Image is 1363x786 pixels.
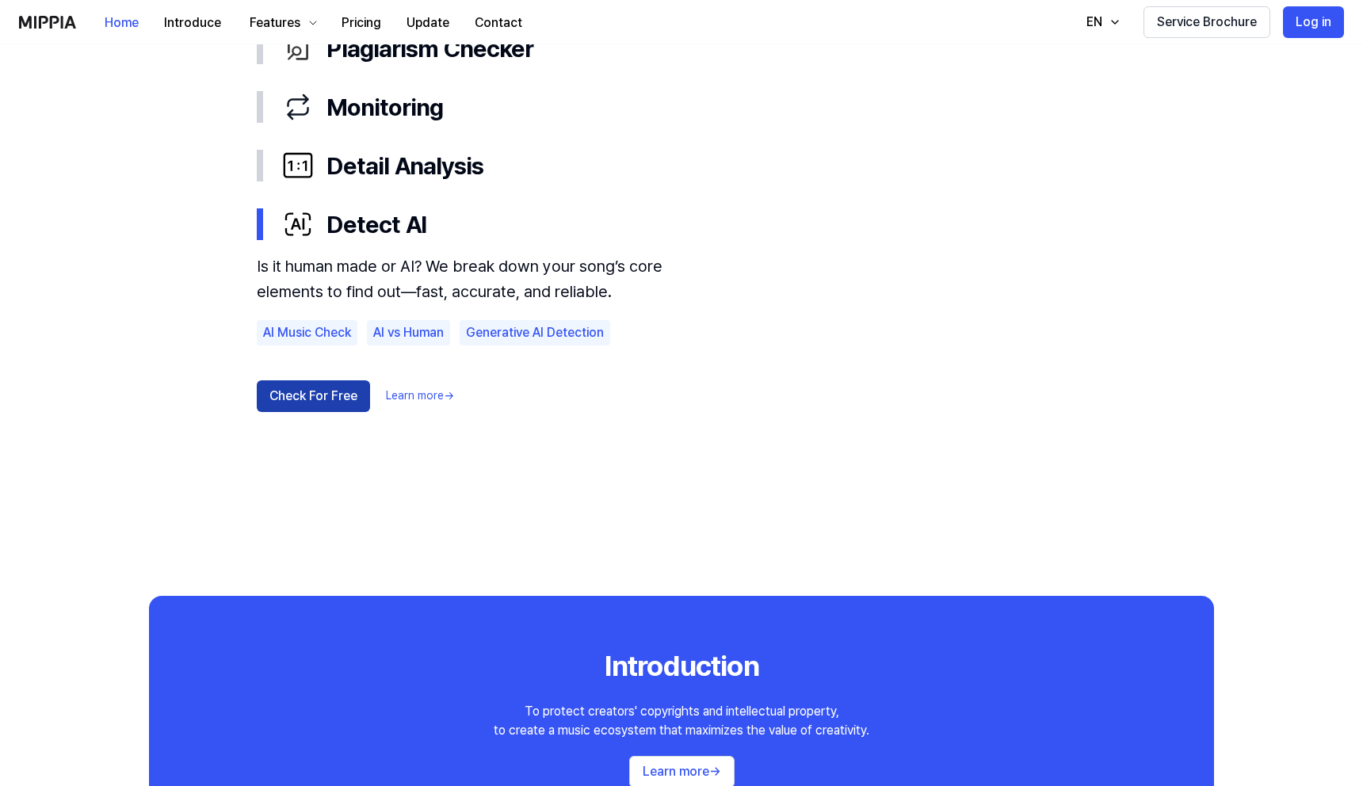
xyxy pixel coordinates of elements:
[92,7,151,39] button: Home
[257,254,1106,469] div: Detect AI
[257,195,1106,254] button: Detect AI
[282,90,1106,124] div: Monitoring
[234,7,329,39] button: Features
[605,647,759,686] div: Introduction
[460,320,610,345] div: Generative AI Detection
[257,380,370,412] button: Check For Free
[246,13,304,32] div: Features
[257,19,1106,78] button: Plagiarism Checker
[282,32,1106,65] div: Plagiarism Checker
[394,1,462,44] a: Update
[329,7,394,39] button: Pricing
[92,1,151,44] a: Home
[394,7,462,39] button: Update
[19,16,76,29] img: logo
[367,320,450,345] div: AI vs Human
[1083,13,1105,32] div: EN
[257,136,1106,195] button: Detail Analysis
[494,702,869,740] div: To protect creators' copyrights and intellectual property, to create a music ecosystem that maxim...
[1283,6,1344,38] button: Log in
[386,388,454,404] a: Learn more→
[1071,6,1131,38] button: EN
[257,254,685,304] div: Is it human made or AI? We break down your song’s core elements to find out—fast, accurate, and r...
[151,7,234,39] button: Introduce
[282,149,1106,182] div: Detail Analysis
[1143,6,1270,38] button: Service Brochure
[257,320,357,345] div: AI Music Check
[462,7,535,39] button: Contact
[282,208,1106,241] div: Detect AI
[257,78,1106,136] button: Monitoring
